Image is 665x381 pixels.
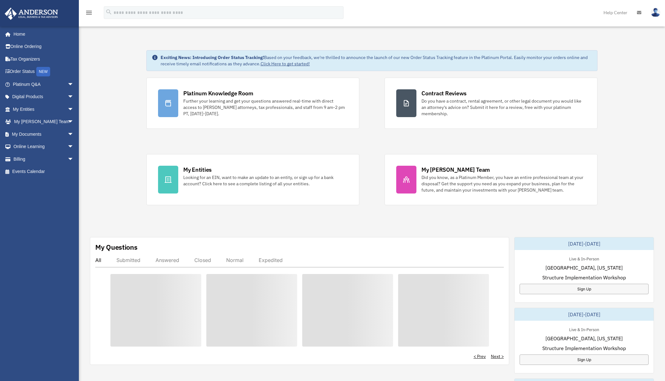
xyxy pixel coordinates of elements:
div: Did you know, as a Platinum Member, you have an entire professional team at your disposal? Get th... [421,174,586,193]
a: Tax Organizers [4,53,83,65]
a: Online Learningarrow_drop_down [4,140,83,153]
span: Structure Implementation Workshop [542,274,626,281]
a: My [PERSON_NAME] Teamarrow_drop_down [4,116,83,128]
a: menu [85,11,93,16]
div: Contract Reviews [421,89,467,97]
a: < Prev [474,353,486,360]
a: Billingarrow_drop_down [4,153,83,165]
div: [DATE]-[DATE] [515,308,654,321]
a: Digital Productsarrow_drop_down [4,91,83,103]
div: Do you have a contract, rental agreement, or other legal document you would like an attorney's ad... [421,98,586,117]
div: Live & In-Person [564,255,604,262]
a: Order StatusNEW [4,65,83,78]
div: Based on your feedback, we're thrilled to announce the launch of our new Order Status Tracking fe... [161,54,592,67]
span: arrow_drop_down [68,153,80,166]
div: My Entities [183,166,212,174]
div: Further your learning and get your questions answered real-time with direct access to [PERSON_NAM... [183,98,348,117]
i: search [105,9,112,15]
div: Submitted [116,257,140,263]
img: Anderson Advisors Platinum Portal [3,8,60,20]
div: Live & In-Person [564,326,604,332]
div: [DATE]-[DATE] [515,237,654,250]
span: [GEOGRAPHIC_DATA], [US_STATE] [545,335,623,342]
i: menu [85,9,93,16]
span: arrow_drop_down [68,116,80,128]
a: Contract Reviews Do you have a contract, rental agreement, or other legal document you would like... [385,78,597,129]
strong: Exciting News: Introducing Order Status Tracking! [161,55,264,60]
a: Click Here to get started! [261,61,310,67]
a: Sign Up [520,284,649,294]
a: Home [4,28,80,40]
span: arrow_drop_down [68,91,80,104]
div: Looking for an EIN, want to make an update to an entity, or sign up for a bank account? Click her... [183,174,348,187]
div: NEW [36,67,50,76]
a: Online Ordering [4,40,83,53]
a: My Entities Looking for an EIN, want to make an update to an entity, or sign up for a bank accoun... [146,154,359,205]
span: arrow_drop_down [68,78,80,91]
a: Next > [491,353,504,360]
div: Answered [156,257,179,263]
span: Structure Implementation Workshop [542,344,626,352]
a: Platinum Knowledge Room Further your learning and get your questions answered real-time with dire... [146,78,359,129]
div: My [PERSON_NAME] Team [421,166,490,174]
span: arrow_drop_down [68,103,80,116]
a: Sign Up [520,354,649,365]
div: Platinum Knowledge Room [183,89,253,97]
a: My Documentsarrow_drop_down [4,128,83,140]
a: My Entitiesarrow_drop_down [4,103,83,116]
div: Normal [226,257,244,263]
img: User Pic [651,8,660,17]
div: My Questions [95,242,138,252]
span: [GEOGRAPHIC_DATA], [US_STATE] [545,264,623,271]
div: All [95,257,101,263]
a: Events Calendar [4,165,83,178]
a: My [PERSON_NAME] Team Did you know, as a Platinum Member, you have an entire professional team at... [385,154,597,205]
div: Closed [194,257,211,263]
a: Platinum Q&Aarrow_drop_down [4,78,83,91]
div: Expedited [259,257,283,263]
span: arrow_drop_down [68,140,80,153]
span: arrow_drop_down [68,128,80,141]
